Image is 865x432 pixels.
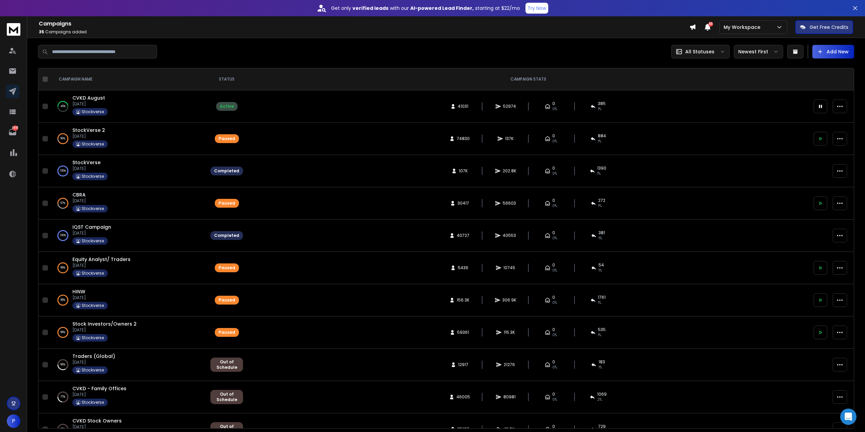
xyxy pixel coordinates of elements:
[206,68,247,90] th: STATUS
[51,123,206,155] td: 90%StockVerse 2[DATE]Stockverse
[51,349,206,381] td: 66%Traders (Global)[DATE]Stockverse
[72,327,137,333] p: [DATE]
[60,264,65,271] p: 99 %
[458,104,468,109] span: 41031
[552,268,557,273] span: 0%
[504,427,515,432] span: 111.8K
[598,295,606,300] span: 1761
[552,106,557,112] span: 0%
[7,23,20,36] img: logo
[810,24,848,31] p: Get Free Credits
[552,198,555,203] span: 0
[599,359,605,365] span: 183
[51,316,206,349] td: 99%Stock Investors/Owners 2[DATE]Stockverse
[72,353,115,360] a: Traders (Global)
[503,201,516,206] span: 56603
[51,284,206,316] td: 99%HINW[DATE]Stockverse
[82,109,104,115] p: Stockverse
[598,101,606,106] span: 385
[51,90,206,123] td: 46%CVKD August[DATE]Stockverse
[599,262,604,268] span: 54
[72,159,101,166] span: StockVerse
[60,329,65,336] p: 99 %
[598,198,605,203] span: 272
[685,48,714,55] p: All Statuses
[552,166,555,171] span: 0
[459,168,468,174] span: 107K
[552,262,555,268] span: 0
[72,166,108,171] p: [DATE]
[7,414,20,428] button: P
[220,104,234,109] div: Active
[82,303,104,308] p: Stockverse
[219,201,235,206] div: Paused
[72,230,111,236] p: [DATE]
[599,268,602,273] span: 1 %
[72,295,108,300] p: [DATE]
[72,392,126,397] p: [DATE]
[599,236,602,241] span: 1 %
[60,135,65,142] p: 90 %
[51,68,206,90] th: CAMPAIGN NAME
[840,409,857,425] div: Open Intercom Messenger
[13,125,18,131] p: 3851
[724,24,763,31] p: My Workspace
[457,297,469,303] span: 156.3K
[72,127,105,134] span: StockVerse 2
[598,133,606,139] span: 884
[51,187,206,220] td: 67%CBRA[DATE]Stockverse
[82,238,104,244] p: Stockverse
[457,330,469,335] span: 59361
[51,220,206,252] td: 100%IQST Campaign[DATE]Stockverse
[552,101,555,106] span: 0
[60,168,66,174] p: 100 %
[598,424,606,429] span: 729
[598,139,601,144] span: 1 %
[219,330,235,335] div: Paused
[352,5,388,12] strong: verified leads
[598,203,602,209] span: 1 %
[72,224,111,230] a: IQST Campaign
[82,367,104,373] p: Stockverse
[72,288,85,295] a: HINW
[552,397,557,402] span: 0%
[72,321,137,327] a: Stock Investors/Owners 2
[708,22,713,27] span: 50
[82,206,104,211] p: Stockverse
[72,360,115,365] p: [DATE]
[72,191,86,198] span: CBRA
[552,359,555,365] span: 0
[214,392,239,402] div: Out of Schedule
[39,20,689,28] h1: Campaigns
[457,201,469,206] span: 30417
[525,3,548,14] button: Try Now
[795,20,853,34] button: Get Free Credits
[72,101,108,107] p: [DATE]
[812,45,854,58] button: Add New
[503,233,516,238] span: 40553
[82,335,104,341] p: Stockverse
[503,168,516,174] span: 202.8K
[502,297,516,303] span: 306.9K
[734,45,783,58] button: Newest First
[219,136,235,141] div: Paused
[6,125,19,139] a: 3851
[598,106,601,112] span: 1 %
[72,256,131,263] span: Equity Analyst/ Traders
[552,365,557,370] span: 0%
[72,417,122,424] a: CVKD Stock Owners
[72,263,131,268] p: [DATE]
[552,171,557,176] span: 0%
[458,362,468,367] span: 12917
[504,330,515,335] span: 115.3K
[552,295,555,300] span: 0
[82,174,104,179] p: Stockverse
[60,297,65,304] p: 99 %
